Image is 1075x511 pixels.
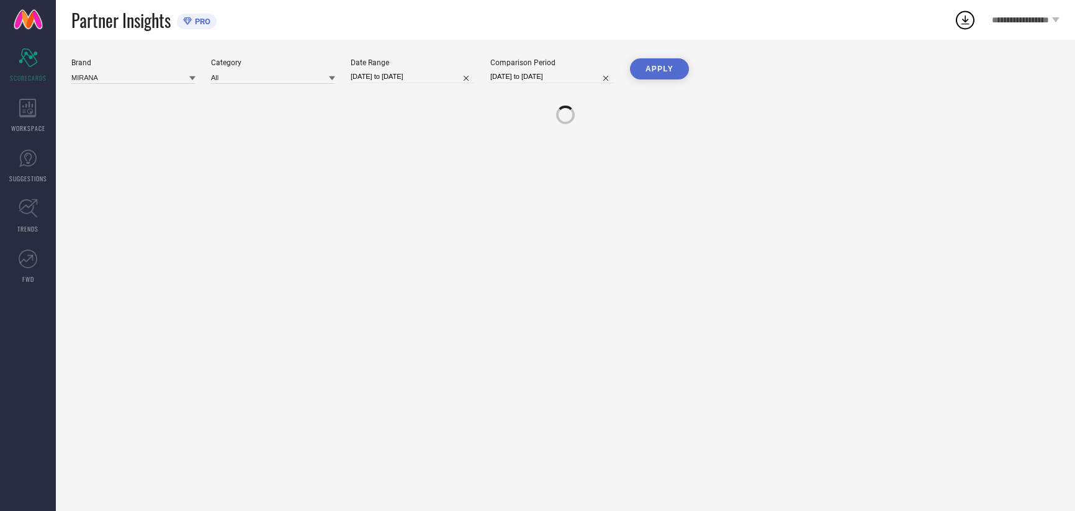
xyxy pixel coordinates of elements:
[11,124,45,133] span: WORKSPACE
[351,70,475,83] input: Select date range
[17,224,38,233] span: TRENDS
[954,9,976,31] div: Open download list
[71,7,171,33] span: Partner Insights
[9,174,47,183] span: SUGGESTIONS
[490,70,614,83] input: Select comparison period
[71,58,196,67] div: Brand
[192,17,210,26] span: PRO
[630,58,689,79] button: APPLY
[211,58,335,67] div: Category
[351,58,475,67] div: Date Range
[490,58,614,67] div: Comparison Period
[10,73,47,83] span: SCORECARDS
[22,274,34,284] span: FWD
